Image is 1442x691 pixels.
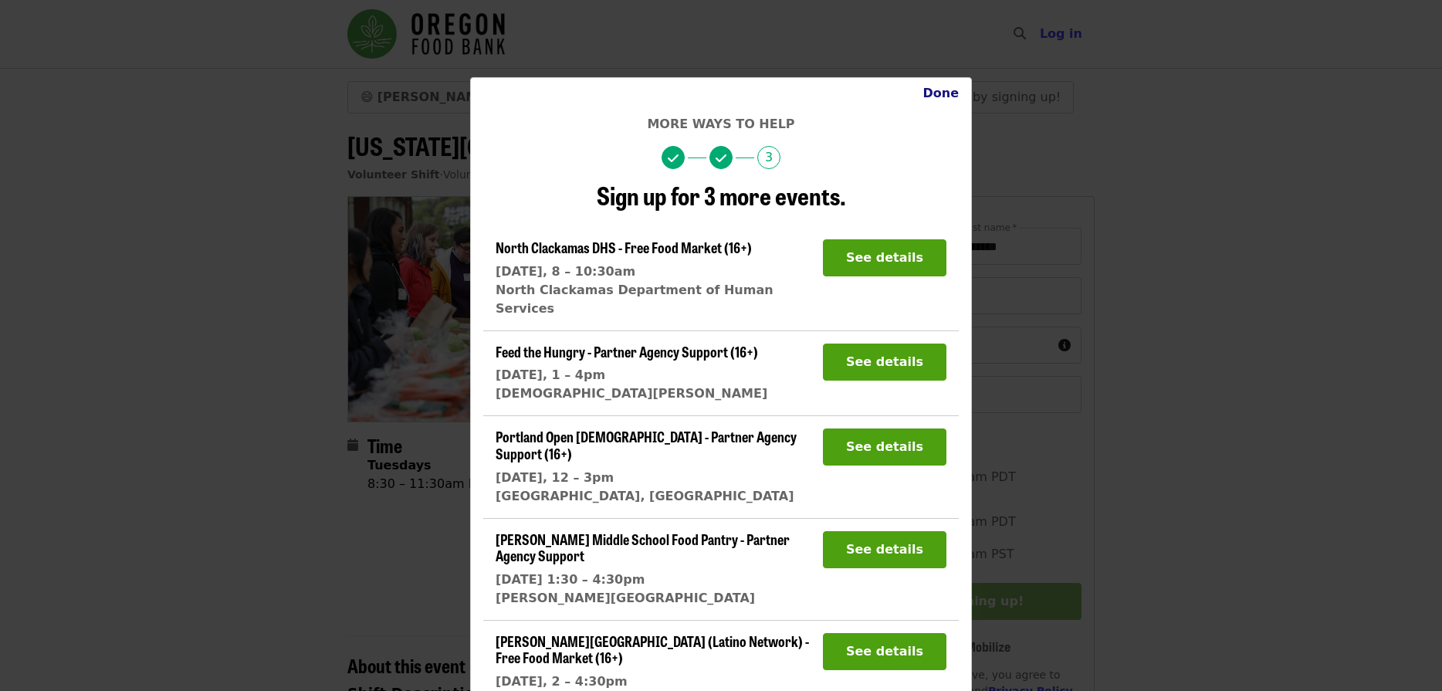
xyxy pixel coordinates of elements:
[496,384,767,403] div: [DEMOGRAPHIC_DATA][PERSON_NAME]
[496,529,790,566] span: [PERSON_NAME] Middle School Food Pantry - Partner Agency Support
[823,239,946,276] button: See details
[823,250,946,265] a: See details
[823,531,946,568] button: See details
[496,428,811,505] a: Portland Open [DEMOGRAPHIC_DATA] - Partner Agency Support (16+)[DATE], 12 – 3pm[GEOGRAPHIC_DATA],...
[496,487,811,506] div: [GEOGRAPHIC_DATA], [GEOGRAPHIC_DATA]
[597,177,846,213] span: Sign up for 3 more events.
[823,644,946,659] a: See details
[496,366,767,384] div: [DATE], 1 – 4pm
[496,631,809,668] span: [PERSON_NAME][GEOGRAPHIC_DATA] (Latino Network) - Free Food Market (16+)
[647,117,794,131] span: More ways to help
[823,428,946,466] button: See details
[823,439,946,454] a: See details
[910,78,971,109] button: Close
[496,469,811,487] div: [DATE], 12 – 3pm
[668,151,679,166] i: check icon
[496,531,811,608] a: [PERSON_NAME] Middle School Food Pantry - Partner Agency Support[DATE] 1:30 – 4:30pm[PERSON_NAME]...
[823,354,946,369] a: See details
[716,151,726,166] i: check icon
[496,571,811,589] div: [DATE] 1:30 – 4:30pm
[823,633,946,670] button: See details
[496,589,811,608] div: [PERSON_NAME][GEOGRAPHIC_DATA]
[496,237,752,257] span: North Clackamas DHS - Free Food Market (16+)
[496,344,767,404] a: Feed the Hungry - Partner Agency Support (16+)[DATE], 1 – 4pm[DEMOGRAPHIC_DATA][PERSON_NAME]
[823,344,946,381] button: See details
[496,426,797,463] span: Portland Open [DEMOGRAPHIC_DATA] - Partner Agency Support (16+)
[496,672,811,691] div: [DATE], 2 – 4:30pm
[496,341,758,361] span: Feed the Hungry - Partner Agency Support (16+)
[823,542,946,557] a: See details
[496,239,811,318] a: North Clackamas DHS - Free Food Market (16+)[DATE], 8 – 10:30amNorth Clackamas Department of Huma...
[757,146,780,169] span: 3
[496,281,811,318] div: North Clackamas Department of Human Services
[496,263,811,281] div: [DATE], 8 – 10:30am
